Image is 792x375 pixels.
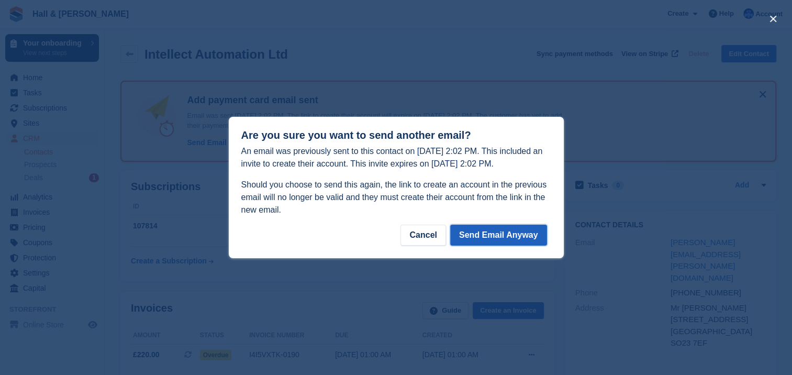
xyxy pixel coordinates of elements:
div: Cancel [400,225,445,246]
p: An email was previously sent to this contact on [DATE] 2:02 PM. This included an invite to create... [241,145,551,170]
h1: Are you sure you want to send another email? [241,129,551,141]
p: Should you choose to send this again, the link to create an account in the previous email will no... [241,179,551,216]
button: close [765,10,782,27]
button: Send Email Anyway [450,225,547,246]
